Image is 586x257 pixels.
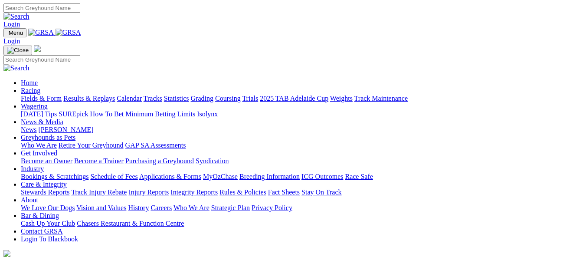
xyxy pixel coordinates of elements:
[21,204,583,212] div: About
[21,220,583,227] div: Bar & Dining
[197,110,218,118] a: Isolynx
[21,102,48,110] a: Wagering
[128,204,149,211] a: History
[215,95,241,102] a: Coursing
[21,110,57,118] a: [DATE] Tips
[3,37,20,45] a: Login
[3,20,20,28] a: Login
[260,95,328,102] a: 2025 TAB Adelaide Cup
[21,87,40,94] a: Racing
[9,30,23,36] span: Menu
[21,181,67,188] a: Care & Integrity
[59,110,88,118] a: SUREpick
[21,142,583,149] div: Greyhounds as Pets
[21,110,583,118] div: Wagering
[63,95,115,102] a: Results & Replays
[7,47,29,54] img: Close
[128,188,169,196] a: Injury Reports
[330,95,353,102] a: Weights
[21,118,63,125] a: News & Media
[21,235,78,243] a: Login To Blackbook
[28,29,54,36] img: GRSA
[3,55,80,64] input: Search
[56,29,81,36] img: GRSA
[170,188,218,196] a: Integrity Reports
[117,95,142,102] a: Calendar
[34,45,41,52] img: logo-grsa-white.png
[203,173,238,180] a: MyOzChase
[21,165,44,172] a: Industry
[191,95,213,102] a: Grading
[21,196,38,204] a: About
[21,212,59,219] a: Bar & Dining
[239,173,300,180] a: Breeding Information
[219,188,266,196] a: Rules & Policies
[3,13,29,20] img: Search
[3,250,10,257] img: logo-grsa-white.png
[268,188,300,196] a: Fact Sheets
[21,95,583,102] div: Racing
[21,173,88,180] a: Bookings & Scratchings
[21,126,36,133] a: News
[21,188,69,196] a: Stewards Reports
[144,95,162,102] a: Tracks
[77,220,184,227] a: Chasers Restaurant & Function Centre
[174,204,210,211] a: Who We Are
[125,157,194,165] a: Purchasing a Greyhound
[151,204,172,211] a: Careers
[76,204,126,211] a: Vision and Values
[74,157,124,165] a: Become a Trainer
[21,220,75,227] a: Cash Up Your Club
[242,95,258,102] a: Trials
[90,173,137,180] a: Schedule of Fees
[301,188,341,196] a: Stay On Track
[164,95,189,102] a: Statistics
[21,204,75,211] a: We Love Our Dogs
[21,149,57,157] a: Get Involved
[354,95,408,102] a: Track Maintenance
[21,142,57,149] a: Who We Are
[21,227,62,235] a: Contact GRSA
[21,188,583,196] div: Care & Integrity
[252,204,292,211] a: Privacy Policy
[21,134,75,141] a: Greyhounds as Pets
[90,110,124,118] a: How To Bet
[38,126,93,133] a: [PERSON_NAME]
[3,64,29,72] img: Search
[21,157,583,165] div: Get Involved
[21,95,62,102] a: Fields & Form
[21,126,583,134] div: News & Media
[125,110,195,118] a: Minimum Betting Limits
[196,157,229,165] a: Syndication
[125,142,186,149] a: GAP SA Assessments
[21,157,72,165] a: Become an Owner
[21,173,583,181] div: Industry
[21,79,38,86] a: Home
[139,173,201,180] a: Applications & Forms
[3,3,80,13] input: Search
[3,28,26,37] button: Toggle navigation
[3,46,32,55] button: Toggle navigation
[301,173,343,180] a: ICG Outcomes
[71,188,127,196] a: Track Injury Rebate
[345,173,373,180] a: Race Safe
[211,204,250,211] a: Strategic Plan
[59,142,124,149] a: Retire Your Greyhound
